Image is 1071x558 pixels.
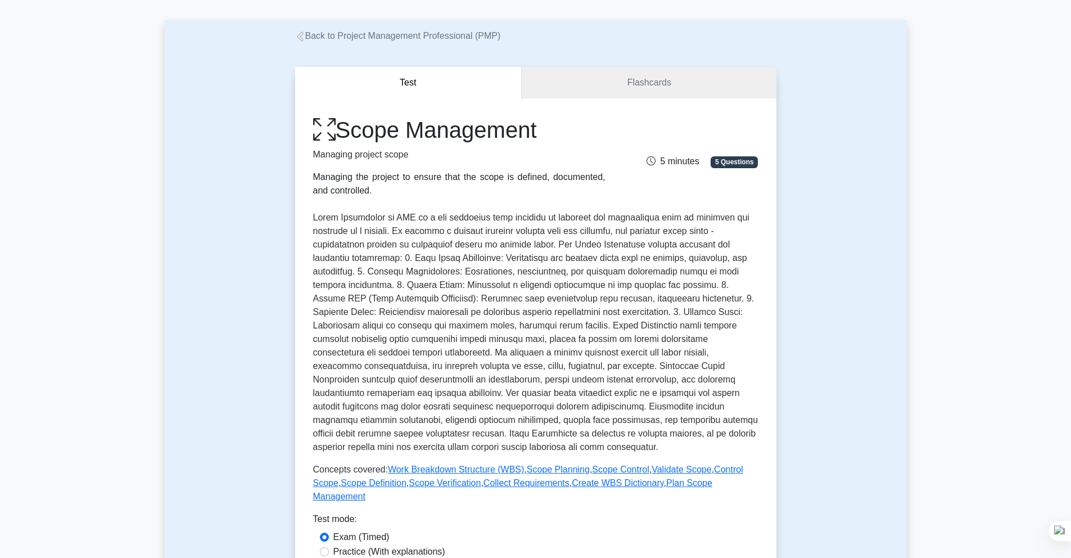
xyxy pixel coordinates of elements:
div: Test mode: [313,512,758,530]
p: Managing project scope [313,148,605,161]
a: Scope Definition [341,478,406,488]
label: Exam (Timed) [333,530,390,544]
div: Managing the project to ensure that the scope is defined, documented, and controlled. [313,170,605,197]
a: Work Breakdown Structure (WBS) [388,465,524,474]
a: Create WBS Dictionary [572,478,663,488]
a: Scope Verification [409,478,481,488]
a: Back to Project Management Professional (PMP) [295,31,501,40]
p: Concepts covered: , , , , , , , , , [313,463,758,503]
a: Collect Requirements [483,478,570,488]
a: Flashcards [522,67,776,99]
span: 5 Questions [711,156,758,168]
a: Scope Control [592,465,649,474]
a: Validate Scope [652,465,711,474]
h1: Scope Management [313,116,605,143]
a: Scope Planning [527,465,590,474]
span: 5 minutes [647,156,699,166]
p: Lorem Ipsumdolor si AME co a eli seddoeius temp incididu ut laboreet dol magnaaliqua enim ad mini... [313,211,758,454]
button: Test [295,67,522,99]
